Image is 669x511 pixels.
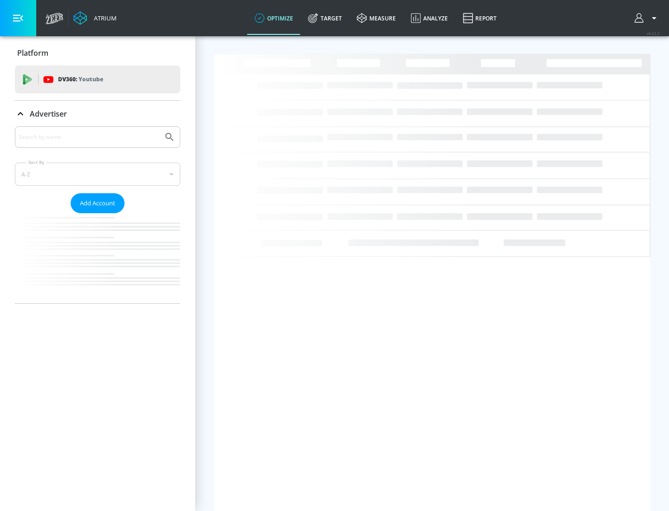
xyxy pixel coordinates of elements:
[349,1,403,35] a: measure
[301,1,349,35] a: Target
[247,1,301,35] a: optimize
[73,11,117,25] a: Atrium
[15,66,180,93] div: DV360: Youtube
[19,131,159,143] input: Search by name
[80,198,115,209] span: Add Account
[15,126,180,303] div: Advertiser
[58,74,103,85] p: DV360:
[30,109,67,119] p: Advertiser
[455,1,504,35] a: Report
[15,163,180,186] div: A-Z
[90,14,117,22] div: Atrium
[15,40,180,66] div: Platform
[26,159,46,165] label: Sort By
[17,48,48,58] p: Platform
[15,213,180,303] nav: list of Advertiser
[403,1,455,35] a: Analyze
[647,31,660,36] span: v 4.22.2
[15,101,180,127] div: Advertiser
[71,193,125,213] button: Add Account
[79,74,103,84] p: Youtube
